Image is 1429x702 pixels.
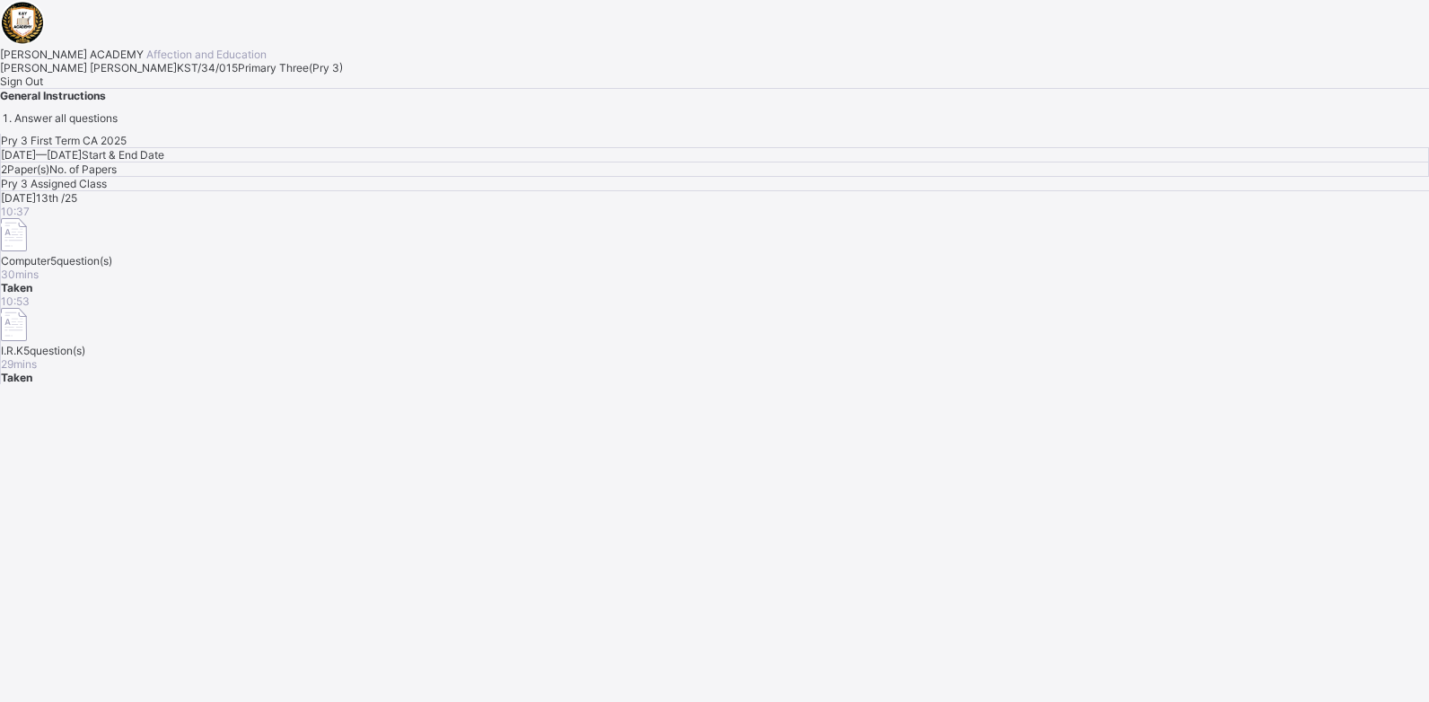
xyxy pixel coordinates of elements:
[1,162,49,176] span: 2 Paper(s)
[23,344,85,357] span: 5 question(s)
[14,111,118,125] span: Answer all questions
[1,344,23,357] span: I.R.K
[238,61,343,75] span: Primary Three ( Pry 3 )
[177,61,238,75] span: KST/34/015
[50,254,112,268] span: 5 question(s)
[1,218,27,251] img: take_paper.cd97e1aca70de81545fe8e300f84619e.svg
[82,148,164,162] span: Start & End Date
[1,357,37,371] span: 29 mins
[1,191,77,205] span: [DATE] 13th /25
[1,205,30,218] span: 10:37
[1,177,31,190] span: Pry 3
[1,134,127,147] span: Pry 3 First Term CA 2025
[1,308,27,341] img: take_paper.cd97e1aca70de81545fe8e300f84619e.svg
[1,371,32,384] span: Taken
[1,268,39,281] span: 30 mins
[31,177,107,190] span: Assigned Class
[1,148,82,162] span: [DATE] — [DATE]
[49,162,117,176] span: No. of Papers
[1,281,32,294] span: Taken
[1,254,50,268] span: Computer
[144,48,267,61] span: Affection and Education
[1,294,30,308] span: 10:53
